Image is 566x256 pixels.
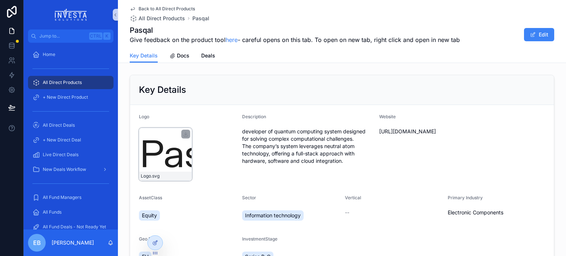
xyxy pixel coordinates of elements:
span: Electronic Components [448,209,503,216]
span: Website [379,114,396,119]
span: Jump to... [39,33,86,39]
span: EB [33,238,41,247]
span: .svg [151,173,160,179]
div: scrollable content [24,43,118,229]
span: Logo [139,114,149,119]
span: Home [43,52,55,57]
span: Equity [142,212,157,219]
span: + New Direct Deal [43,137,81,143]
span: Sector [242,195,256,200]
span: [URL][DOMAIN_NAME] [379,128,511,135]
a: + New Direct Product [28,91,113,104]
span: Primary Industry [448,195,483,200]
a: Key Details [130,49,158,63]
span: All Funds [43,209,62,215]
span: Key Details [130,52,158,59]
span: Information technology [245,212,301,219]
span: All Fund Managers [43,194,81,200]
span: All Fund Deals - Not Ready Yet [43,224,106,230]
a: Pasqal [192,15,209,22]
button: Jump to...CtrlK [28,29,113,43]
span: Deals [201,52,215,59]
span: Live Direct Deals [43,152,78,158]
span: All Direct Deals [43,122,75,128]
button: Edit [524,28,554,41]
a: Deals [201,49,215,64]
span: Ctrl [89,32,102,40]
a: Docs [170,49,189,64]
span: -- [345,209,349,216]
h1: Pasqal [130,25,460,35]
a: Back to All Direct Products [130,6,195,12]
span: All Direct Products [139,15,185,22]
a: All Funds [28,206,113,219]
a: Live Direct Deals [28,148,113,161]
p: [PERSON_NAME] [52,239,94,246]
a: New Deals Workflow [28,163,113,176]
span: AssetClass [139,195,162,200]
span: + New Direct Product [43,94,88,100]
a: All Direct Deals [28,119,113,132]
span: Logo [141,173,151,179]
img: App logo [55,9,87,21]
a: All Fund Managers [28,191,113,204]
span: Docs [177,52,189,59]
span: Geo Focus [139,236,161,242]
a: Home [28,48,113,61]
a: here [226,36,238,43]
a: All Fund Deals - Not Ready Yet [28,220,113,234]
h2: Key Details [139,84,186,96]
span: Description [242,114,266,119]
span: K [104,33,110,39]
a: + New Direct Deal [28,133,113,147]
span: New Deals Workflow [43,166,86,172]
a: All Direct Products [130,15,185,22]
span: InvestmentStage [242,236,277,242]
span: All Direct Products [43,80,82,85]
span: Vertical [345,195,361,200]
span: Back to All Direct Products [139,6,195,12]
span: Give feedback on the product tool - careful opens on this tab. To open on new tab, right click an... [130,35,460,44]
span: developer of quantum computing system designed for solving complex computational challenges. The ... [242,128,374,165]
a: All Direct Products [28,76,113,89]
